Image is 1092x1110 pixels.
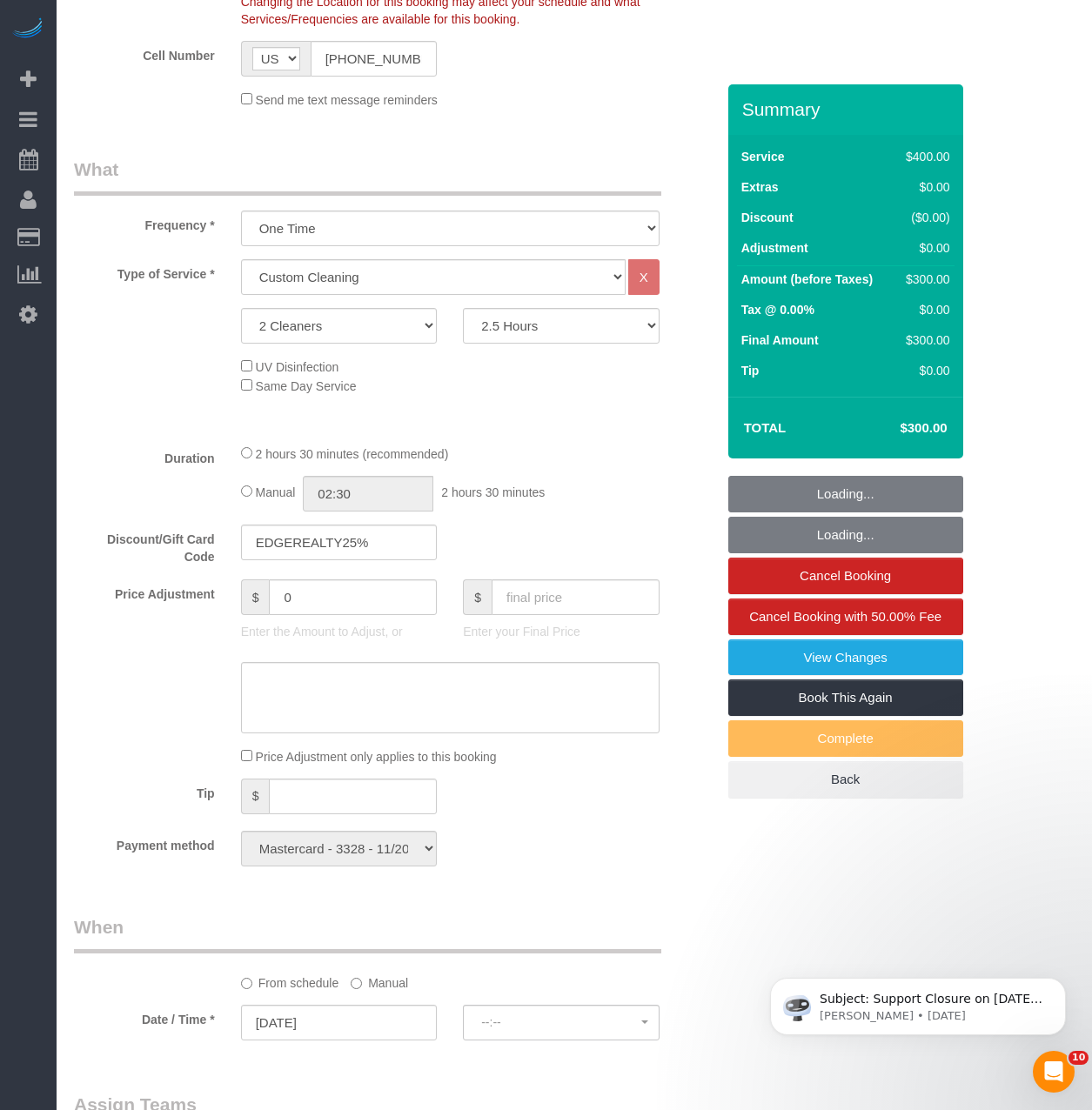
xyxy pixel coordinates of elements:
label: Service [741,148,785,165]
h3: Summary [742,99,955,119]
iframe: Intercom live chat [1033,1051,1075,1093]
legend: What [74,157,661,196]
div: $0.00 [899,239,949,257]
label: Date / Time * [61,1005,228,1028]
label: Discount/Gift Card Code [61,525,228,565]
p: Enter your Final Price [463,623,660,640]
a: Cancel Booking [728,558,963,594]
span: 10 [1069,1051,1089,1065]
input: MM/DD/YYYY [241,1005,438,1040]
label: Type of Service * [61,259,228,283]
span: Manual [256,485,296,499]
span: $ [463,579,492,615]
label: Tax @ 0.00% [741,301,814,318]
span: Same Day Service [256,379,357,393]
input: Manual [351,978,362,989]
span: --:-- [481,1015,641,1029]
p: Enter the Amount to Adjust, or [241,623,438,640]
label: Amount (before Taxes) [741,271,873,288]
span: Price Adjustment only applies to this booking [256,750,497,764]
iframe: Intercom notifications message [744,941,1092,1063]
a: Back [728,761,963,798]
div: $0.00 [899,362,949,379]
a: View Changes [728,639,963,676]
input: From schedule [241,978,252,989]
div: $400.00 [899,148,949,165]
div: ($0.00) [899,209,949,226]
h4: $300.00 [847,421,947,436]
span: Send me text message reminders [256,93,438,107]
span: $ [241,579,270,615]
div: $0.00 [899,178,949,196]
label: Discount [741,209,794,226]
span: 2 hours 30 minutes [441,485,545,499]
label: Adjustment [741,239,808,257]
label: Price Adjustment [61,579,228,603]
div: $0.00 [899,301,949,318]
input: Cell Number [311,41,438,77]
button: --:-- [463,1005,660,1040]
div: $300.00 [899,331,949,349]
span: UV Disinfection [256,360,339,374]
label: Extras [741,178,779,196]
span: Cancel Booking with 50.00% Fee [749,609,941,624]
a: Cancel Booking with 50.00% Fee [728,598,963,635]
label: Manual [351,968,408,992]
label: Final Amount [741,331,819,349]
label: Tip [61,779,228,802]
label: Cell Number [61,41,228,64]
strong: Total [744,420,787,435]
img: Automaid Logo [10,17,45,42]
label: From schedule [241,968,339,992]
label: Tip [741,362,760,379]
span: 2 hours 30 minutes (recommended) [256,447,449,461]
label: Duration [61,444,228,467]
legend: When [74,914,661,953]
label: Frequency * [61,211,228,234]
span: $ [241,779,270,814]
label: Payment method [61,831,228,854]
a: Book This Again [728,679,963,716]
input: final price [492,579,660,615]
div: $300.00 [899,271,949,288]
